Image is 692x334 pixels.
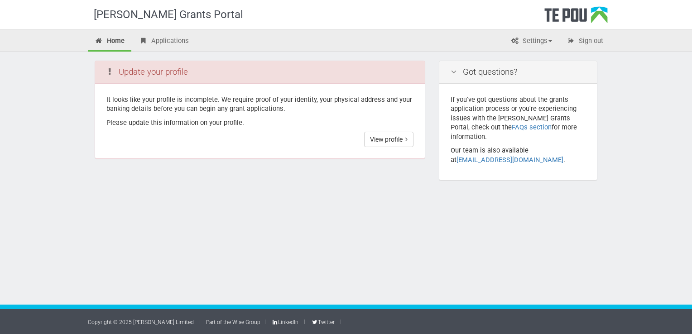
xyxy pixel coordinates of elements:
a: Sign out [560,32,610,52]
a: LinkedIn [271,319,298,325]
a: [EMAIL_ADDRESS][DOMAIN_NAME] [457,156,563,164]
a: Home [88,32,131,52]
div: Te Pou Logo [544,6,608,29]
a: View profile [364,132,413,147]
div: Got questions? [439,61,597,84]
p: Please update this information on your profile. [106,118,413,128]
a: Copyright © 2025 [PERSON_NAME] Limited [88,319,194,325]
p: If you've got questions about the grants application process or you're experiencing issues with t... [451,95,586,142]
a: FAQs section [512,123,552,131]
div: Update your profile [95,61,425,84]
p: Our team is also available at . [451,146,586,164]
a: Applications [132,32,196,52]
p: It looks like your profile is incomplete. We require proof of your identity, your physical addres... [106,95,413,114]
a: Settings [504,32,559,52]
a: Part of the Wise Group [206,319,260,325]
a: Twitter [311,319,334,325]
